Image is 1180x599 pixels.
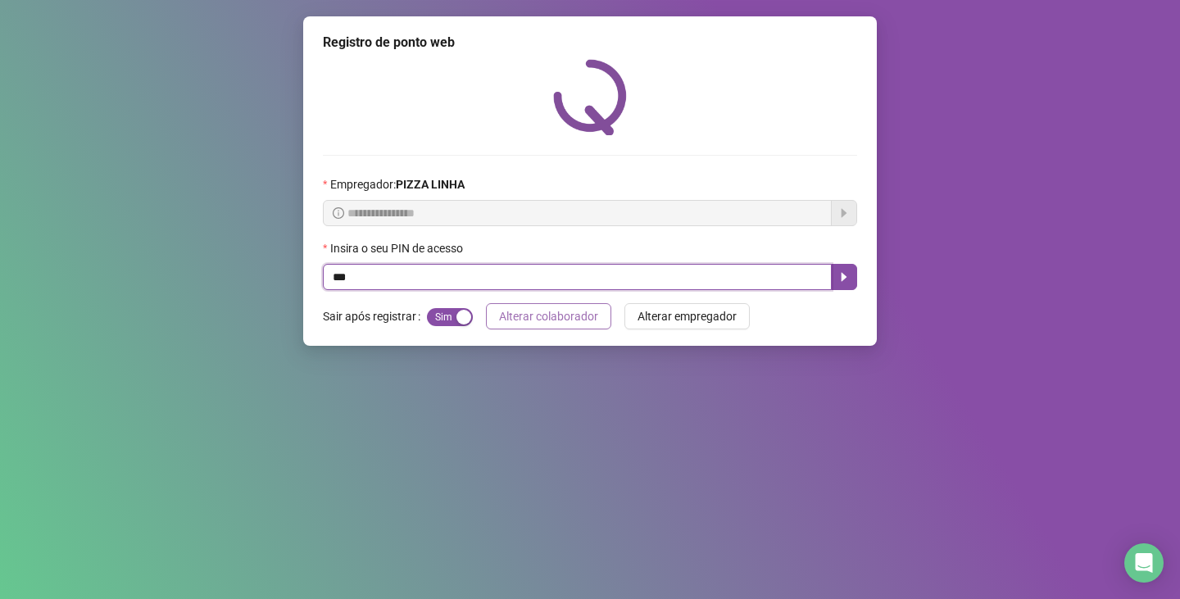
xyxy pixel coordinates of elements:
[333,207,344,219] span: info-circle
[323,33,857,52] div: Registro de ponto web
[396,178,465,191] strong: PIZZA LINHA
[499,307,598,325] span: Alterar colaborador
[1124,543,1164,583] div: Open Intercom Messenger
[323,239,474,257] label: Insira o seu PIN de acesso
[837,270,851,284] span: caret-right
[624,303,750,329] button: Alterar empregador
[553,59,627,135] img: QRPoint
[323,303,427,329] label: Sair após registrar
[330,175,465,193] span: Empregador :
[486,303,611,329] button: Alterar colaborador
[638,307,737,325] span: Alterar empregador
